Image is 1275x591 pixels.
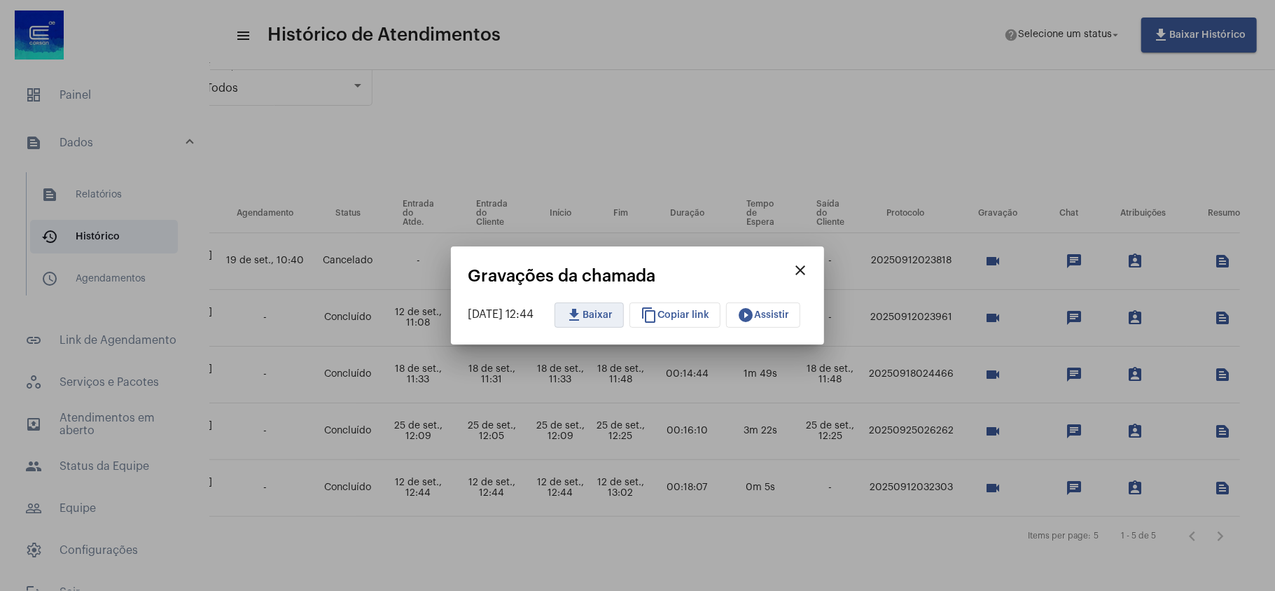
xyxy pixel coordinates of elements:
[629,303,720,328] button: Copiar link
[737,310,789,320] span: Assistir
[468,267,786,285] mat-card-title: Gravações da chamada
[566,307,583,324] mat-icon: download
[726,303,800,328] button: Assistir
[792,262,809,279] mat-icon: close
[468,309,534,320] span: [DATE] 12:44
[641,307,657,324] mat-icon: content_copy
[566,310,613,320] span: Baixar
[737,307,754,324] mat-icon: play_circle_filled
[555,303,624,328] button: Baixar
[641,310,709,320] span: Copiar link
